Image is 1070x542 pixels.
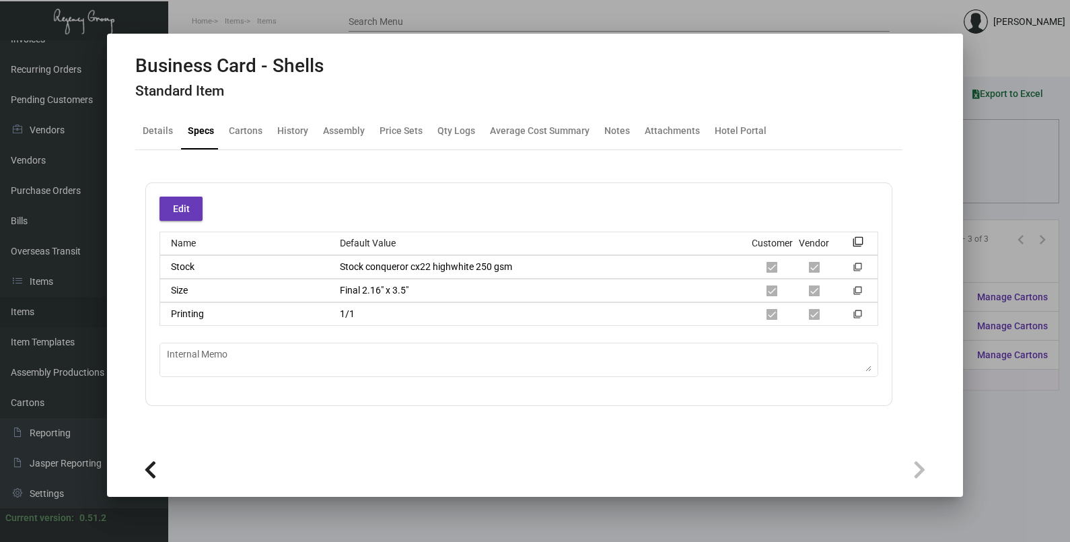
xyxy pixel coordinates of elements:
[853,240,863,251] mat-icon: filter_none
[159,197,203,221] button: Edit
[853,312,862,321] mat-icon: filter_none
[645,124,700,138] div: Attachments
[752,236,793,250] div: Customer
[135,55,324,77] h2: Business Card - Shells
[604,124,630,138] div: Notes
[188,124,214,138] div: Specs
[173,203,190,214] span: Edit
[853,265,862,274] mat-icon: filter_none
[5,511,74,525] div: Current version:
[323,124,365,138] div: Assembly
[160,236,329,250] div: Name
[135,83,324,100] h4: Standard Item
[143,124,173,138] div: Details
[715,124,766,138] div: Hotel Portal
[380,124,423,138] div: Price Sets
[79,511,106,525] div: 0.51.2
[277,124,308,138] div: History
[229,124,262,138] div: Cartons
[490,124,590,138] div: Average Cost Summary
[853,289,862,298] mat-icon: filter_none
[329,236,751,250] div: Default Value
[799,236,829,250] div: Vendor
[437,124,475,138] div: Qty Logs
